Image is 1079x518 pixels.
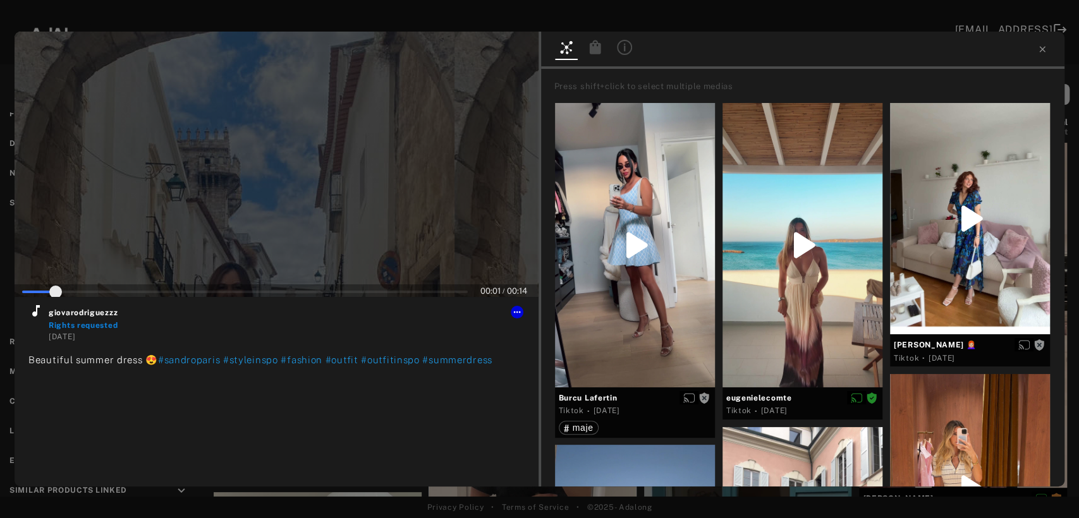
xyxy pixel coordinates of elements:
[593,406,619,415] time: 2025-06-04T00:00:00.000Z
[573,423,594,433] span: maje
[894,339,1046,351] span: [PERSON_NAME] 👩🏼‍🦰
[49,332,75,341] time: 2025-08-20T00:00:00.000Z
[28,354,158,365] span: Beautiful summer dress 😍
[761,406,788,415] time: 2025-08-13T00:00:00.000Z
[587,406,590,416] span: ·
[422,354,492,365] span: #summerdress
[847,391,866,404] button: Disable diffusion on this media
[49,321,118,330] span: Rights requested
[480,286,491,296] span: 00
[492,286,501,296] span: 01
[361,354,419,365] span: #outfitinspo
[564,423,594,432] div: maje
[158,354,220,365] span: #sandroparis
[755,406,758,416] span: ·
[559,392,711,404] span: Burcu Lafertin
[1016,457,1079,518] div: Widget de chat
[223,354,278,365] span: #styleinspo
[1015,338,1033,351] button: Enable diffusion on this media
[1033,340,1045,349] span: Rights not requested
[507,286,527,296] span: :
[480,286,501,296] span: :
[559,405,584,416] div: Tiktok
[894,352,919,364] div: Tiktok
[507,286,517,296] span: 00
[929,354,955,363] time: 2025-08-13T00:00:00.000Z
[554,80,1061,93] div: Press shift+click to select multiple medias
[49,307,525,318] span: giovarodriguezzz
[281,354,322,365] span: #fashion
[1016,457,1079,518] iframe: Chat Widget
[680,391,698,404] button: Enable diffusion on this media
[922,353,925,363] span: ·
[519,286,527,296] span: 14
[326,354,358,365] span: #outfit
[698,393,710,402] span: Rights not requested
[726,405,752,416] div: Tiktok
[726,392,879,404] span: eugenielecomte
[503,287,505,294] span: /
[866,393,877,402] span: Rights agreed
